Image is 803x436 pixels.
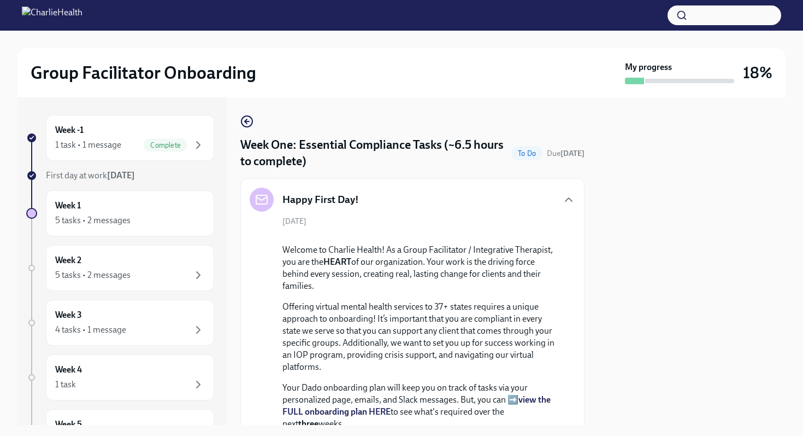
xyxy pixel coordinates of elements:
[55,200,81,212] h6: Week 1
[743,63,772,83] h3: 18%
[560,149,584,158] strong: [DATE]
[511,149,542,158] span: To Do
[282,244,558,292] p: Welcome to Charlie Health! As a Group Facilitator / Integrative Therapist, you are the of our org...
[55,418,82,431] h6: Week 5
[107,170,135,181] strong: [DATE]
[240,137,507,170] h4: Week One: Essential Compliance Tasks (~6.5 hours to complete)
[55,309,82,321] h6: Week 3
[26,300,214,346] a: Week 34 tasks • 1 message
[55,379,76,391] div: 1 task
[46,170,135,181] span: First day at work
[282,193,359,207] h5: Happy First Day!
[547,148,584,159] span: September 22nd, 2025 10:00
[55,124,84,136] h6: Week -1
[26,115,214,161] a: Week -11 task • 1 messageComplete
[55,269,131,281] div: 5 tasks • 2 messages
[31,62,256,84] h2: Group Facilitator Onboarding
[144,141,187,149] span: Complete
[26,245,214,291] a: Week 25 tasks • 2 messages
[55,214,131,226] div: 5 tasks • 2 messages
[282,216,306,226] span: [DATE]
[55,139,121,151] div: 1 task • 1 message
[26,190,214,236] a: Week 15 tasks • 2 messages
[55,364,82,376] h6: Week 4
[26,354,214,400] a: Week 41 task
[22,7,82,24] img: CharlieHealth
[282,382,558,430] p: Your Dado onboarding plan will keep you on track of tasks via your personalized page, emails, and...
[625,61,672,73] strong: My progress
[547,149,584,158] span: Due
[298,418,318,429] strong: three
[55,324,126,336] div: 4 tasks • 1 message
[55,254,81,266] h6: Week 2
[26,170,214,182] a: First day at work[DATE]
[282,301,558,373] p: Offering virtual mental health services to 37+ states requires a unique approach to onboarding! I...
[323,257,351,267] strong: HEART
